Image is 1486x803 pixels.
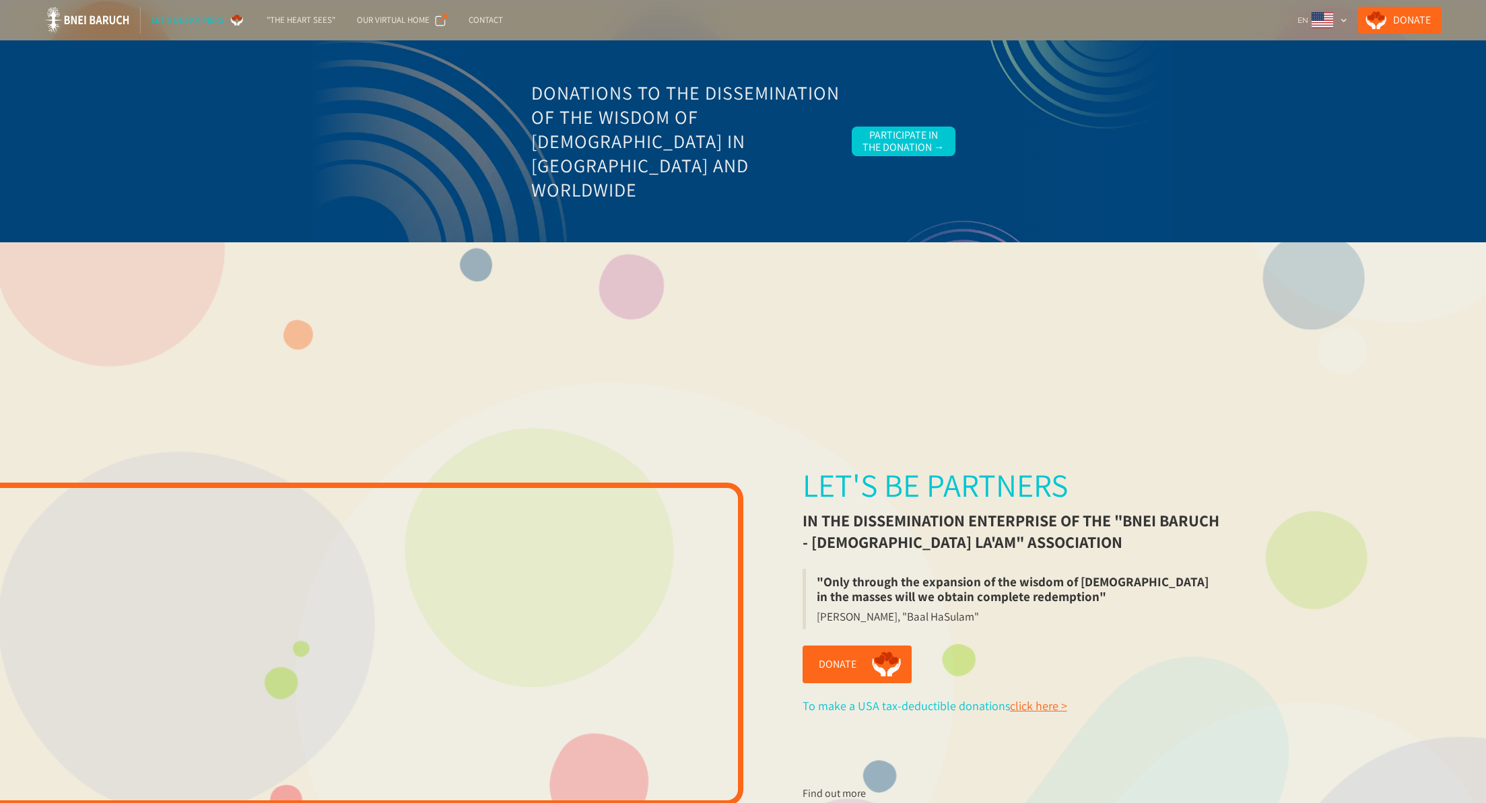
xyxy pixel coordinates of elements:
h3: Donations to the Dissemination of the Wisdom of [DEMOGRAPHIC_DATA] in [GEOGRAPHIC_DATA] and World... [531,81,841,202]
div: To make a USA tax-deductible donations [803,699,1067,713]
a: Donate [803,645,912,683]
a: click here > [1010,698,1067,713]
div: Find out more [803,787,866,800]
div: "The Heart Sees" [267,13,335,27]
a: Let's be partners [141,7,256,34]
div: Let's be partners [803,466,1068,504]
a: "The Heart Sees" [256,7,346,34]
div: Participate in the Donation → [863,129,945,153]
blockquote: [PERSON_NAME], "Baal HaSulam" [803,609,990,629]
div: EN [1292,7,1353,34]
div: Let's be partners [151,13,224,27]
div: EN [1297,13,1308,27]
div: Our Virtual Home [357,13,430,27]
a: Our Virtual Home [346,7,458,34]
a: Contact [458,7,514,34]
div: in the dissemination enterprise of the "Bnei Baruch - [DEMOGRAPHIC_DATA] La'am" association [803,510,1222,553]
a: Donate [1358,7,1442,34]
blockquote: "Only through the expansion of the wisdom of [DEMOGRAPHIC_DATA] in the masses will we obtain comp... [803,569,1222,609]
div: Contact [469,13,503,27]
